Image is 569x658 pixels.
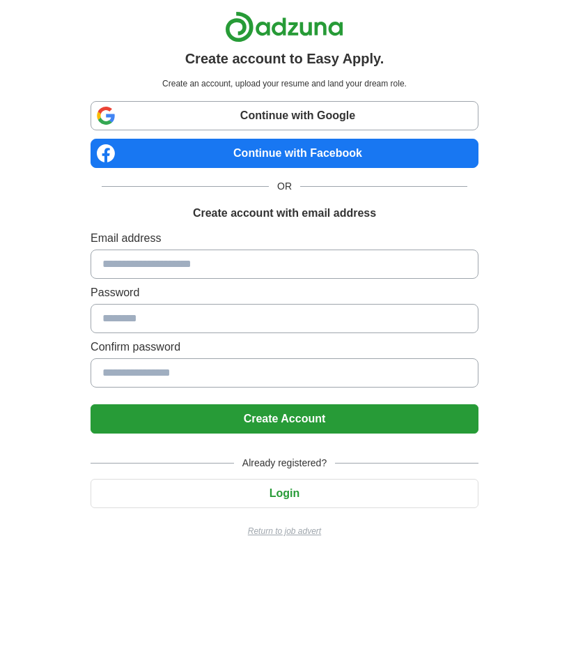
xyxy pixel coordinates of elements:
[91,284,478,301] label: Password
[91,230,478,247] label: Email address
[93,77,476,90] p: Create an account, upload your resume and land your dream role.
[193,205,376,222] h1: Create account with email address
[91,139,478,168] a: Continue with Facebook
[185,48,384,69] h1: Create account to Easy Apply.
[91,101,478,130] a: Continue with Google
[91,479,478,508] button: Login
[91,339,478,355] label: Confirm password
[91,487,478,499] a: Login
[225,11,343,43] img: Adzuna logo
[269,179,300,194] span: OR
[91,404,478,434] button: Create Account
[91,525,478,537] a: Return to job advert
[234,456,335,470] span: Already registered?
